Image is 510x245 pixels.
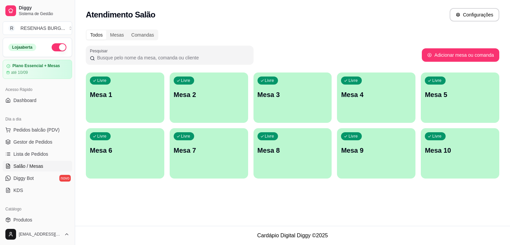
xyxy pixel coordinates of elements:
p: Livre [432,78,442,83]
a: Gestor de Pedidos [3,137,72,147]
div: Catálogo [3,204,72,214]
p: Mesa 2 [174,90,244,99]
span: Dashboard [13,97,37,104]
button: LivreMesa 9 [337,128,415,179]
a: DiggySistema de Gestão [3,3,72,19]
a: Diggy Botnovo [3,173,72,184]
p: Livre [432,134,442,139]
button: LivreMesa 8 [253,128,332,179]
h2: Atendimento Salão [86,9,155,20]
button: LivreMesa 5 [421,72,499,123]
button: LivreMesa 4 [337,72,415,123]
div: Acesso Rápido [3,84,72,95]
span: Produtos [13,216,32,223]
span: Pedidos balcão (PDV) [13,127,60,133]
button: Configurações [450,8,499,21]
button: LivreMesa 1 [86,72,164,123]
span: Lista de Pedidos [13,151,48,157]
button: LivreMesa 2 [170,72,248,123]
input: Pesquisar [95,54,249,61]
a: Dashboard [3,95,72,106]
span: Diggy Bot [13,175,34,182]
a: KDS [3,185,72,196]
div: Loja aberta [8,44,36,51]
button: LivreMesa 10 [421,128,499,179]
a: Produtos [3,214,72,225]
button: [EMAIL_ADDRESS][DOMAIN_NAME] [3,226,72,242]
p: Mesa 5 [425,90,495,99]
span: Sistema de Gestão [19,11,69,16]
span: R [8,25,15,32]
button: LivreMesa 6 [86,128,164,179]
button: LivreMesa 3 [253,72,332,123]
span: [EMAIL_ADDRESS][DOMAIN_NAME] [19,232,61,237]
div: RESENHAS BURG ... [20,25,65,32]
div: Comandas [128,30,158,40]
p: Livre [348,78,358,83]
div: Todos [87,30,106,40]
p: Livre [181,134,190,139]
p: Livre [97,134,107,139]
button: LivreMesa 7 [170,128,248,179]
button: Alterar Status [52,43,66,51]
span: Gestor de Pedidos [13,139,52,145]
footer: Cardápio Digital Diggy © 2025 [75,226,510,245]
p: Mesa 9 [341,146,411,155]
div: Mesas [106,30,127,40]
p: Mesa 1 [90,90,160,99]
p: Mesa 8 [258,146,328,155]
p: Mesa 3 [258,90,328,99]
article: Plano Essencial + Mesas [12,63,60,68]
a: Lista de Pedidos [3,149,72,159]
p: Livre [265,134,274,139]
button: Select a team [3,21,72,35]
p: Mesa 10 [425,146,495,155]
div: Dia a dia [3,114,72,125]
a: Salão / Mesas [3,161,72,171]
span: Diggy [19,5,69,11]
p: Mesa 7 [174,146,244,155]
label: Pesquisar [90,48,110,54]
span: KDS [13,187,23,194]
p: Livre [97,78,107,83]
span: Salão / Mesas [13,163,43,169]
p: Mesa 6 [90,146,160,155]
p: Livre [348,134,358,139]
button: Pedidos balcão (PDV) [3,125,72,135]
button: Adicionar mesa ou comanda [422,48,499,62]
p: Livre [265,78,274,83]
article: até 10/09 [11,70,28,75]
p: Livre [181,78,190,83]
a: Plano Essencial + Mesasaté 10/09 [3,60,72,79]
p: Mesa 4 [341,90,411,99]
